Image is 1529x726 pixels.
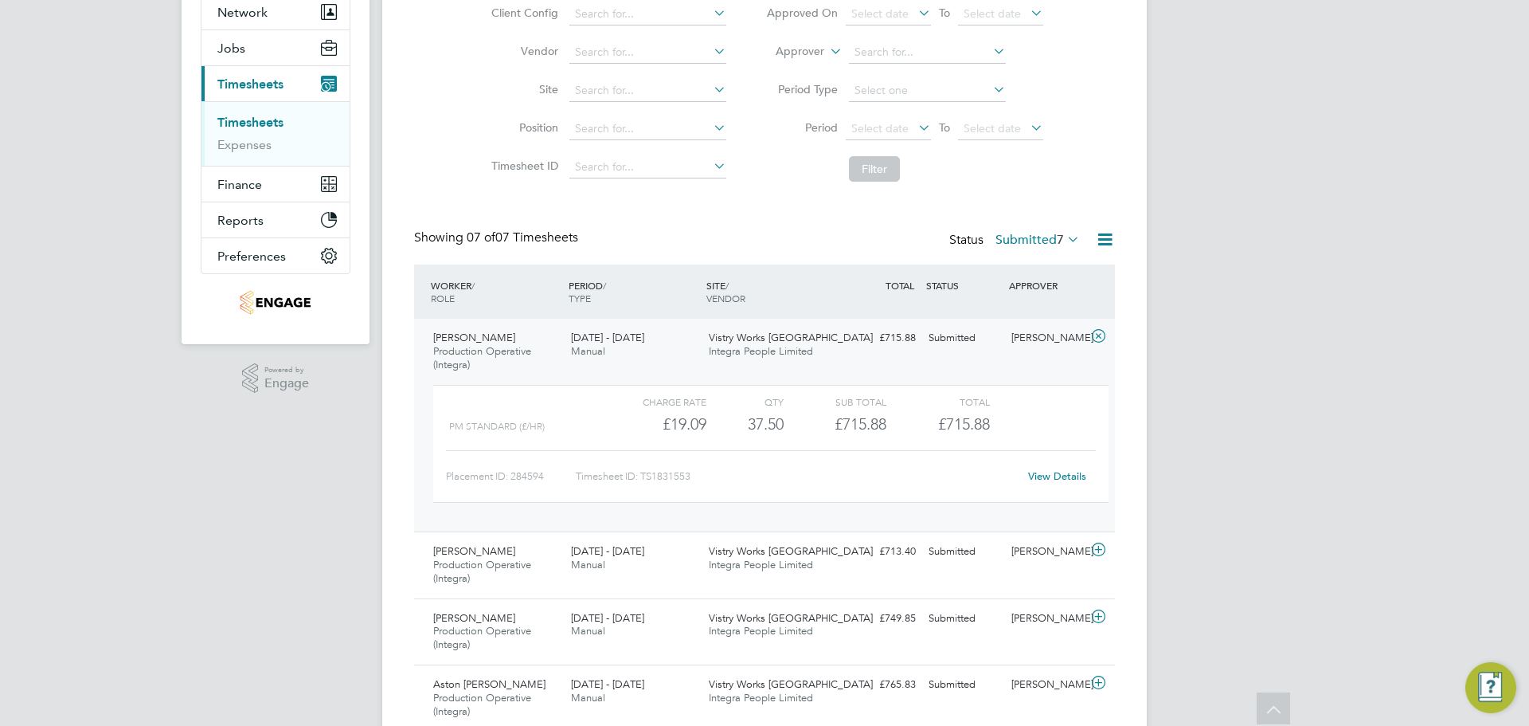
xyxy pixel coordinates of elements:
span: [PERSON_NAME] [433,611,515,625]
span: Manual [571,344,605,358]
div: PERIOD [565,271,702,312]
div: [PERSON_NAME] [1005,606,1088,632]
label: Period [766,120,838,135]
span: Jobs [217,41,245,56]
span: Integra People Limited [709,691,813,704]
span: [DATE] - [DATE] [571,611,644,625]
span: [DATE] - [DATE] [571,331,644,344]
input: Search for... [569,41,726,64]
span: Select date [964,121,1021,135]
span: PM Standard (£/HR) [449,421,545,432]
span: TOTAL [886,279,914,292]
div: APPROVER [1005,271,1088,300]
span: Vistry Works [GEOGRAPHIC_DATA] [709,331,873,344]
input: Search for... [569,156,726,179]
div: £715.88 [839,325,922,351]
span: To [934,2,955,23]
span: Production Operative (Integra) [433,344,531,371]
div: Timesheet ID: TS1831553 [576,464,1018,489]
span: Vistry Works [GEOGRAPHIC_DATA] [709,611,873,625]
span: Select date [964,6,1021,21]
div: Submitted [922,539,1005,565]
label: Period Type [766,82,838,96]
span: Engage [264,377,309,390]
span: Powered by [264,363,309,377]
span: To [934,117,955,138]
a: Expenses [217,137,272,152]
input: Select one [849,80,1006,102]
span: / [725,279,729,292]
button: Reports [201,202,350,237]
button: Filter [849,156,900,182]
button: Finance [201,167,350,202]
span: Production Operative (Integra) [433,691,531,718]
span: Reports [217,213,264,228]
label: Submitted [995,232,1080,248]
img: integrapeople-logo-retina.png [240,290,311,316]
span: Integra People Limited [709,344,813,358]
button: Timesheets [201,66,350,101]
div: Submitted [922,606,1005,632]
input: Search for... [569,118,726,140]
span: [DATE] - [DATE] [571,544,644,558]
input: Search for... [849,41,1006,64]
span: ROLE [431,292,455,304]
span: TYPE [569,292,591,304]
div: [PERSON_NAME] [1005,325,1088,351]
div: £715.88 [784,411,886,438]
a: Go to home page [201,290,350,316]
div: [PERSON_NAME] [1005,539,1088,565]
div: STATUS [922,271,1005,300]
span: Timesheets [217,77,284,92]
div: £749.85 [839,606,922,632]
a: Timesheets [217,115,284,130]
span: / [471,279,475,292]
div: £19.09 [604,411,706,438]
input: Search for... [569,80,726,102]
span: Aston [PERSON_NAME] [433,677,546,691]
span: Manual [571,624,605,638]
span: Production Operative (Integra) [433,558,531,585]
span: Integra People Limited [709,624,813,638]
span: [PERSON_NAME] [433,544,515,558]
span: Vistry Works [GEOGRAPHIC_DATA] [709,677,873,691]
div: Submitted [922,325,1005,351]
span: Manual [571,558,605,571]
span: Network [217,5,268,20]
span: Finance [217,177,262,192]
div: £765.83 [839,672,922,698]
label: Site [487,82,558,96]
label: Vendor [487,44,558,58]
div: Submitted [922,672,1005,698]
div: [PERSON_NAME] [1005,672,1088,698]
span: Select date [851,121,909,135]
div: Charge rate [604,392,706,411]
div: Showing [414,230,581,246]
div: 37.50 [706,411,784,438]
span: [PERSON_NAME] [433,331,515,344]
span: 07 Timesheets [467,230,578,245]
div: Status [949,230,1083,252]
span: / [603,279,606,292]
a: View Details [1028,469,1086,483]
label: Client Config [487,6,558,20]
span: 07 of [467,230,495,245]
a: Powered byEngage [242,363,310,394]
label: Position [487,120,558,135]
button: Jobs [201,30,350,65]
span: Vistry Works [GEOGRAPHIC_DATA] [709,544,873,558]
div: £713.40 [839,539,922,565]
span: Select date [851,6,909,21]
div: QTY [706,392,784,411]
span: £715.88 [938,414,990,434]
button: Preferences [201,238,350,273]
span: Preferences [217,249,286,264]
span: Production Operative (Integra) [433,624,531,651]
div: Total [886,392,989,411]
div: Timesheets [201,101,350,166]
div: Sub Total [784,392,886,411]
span: Integra People Limited [709,558,813,571]
label: Approver [753,44,824,60]
input: Search for... [569,3,726,26]
span: 7 [1057,232,1064,248]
